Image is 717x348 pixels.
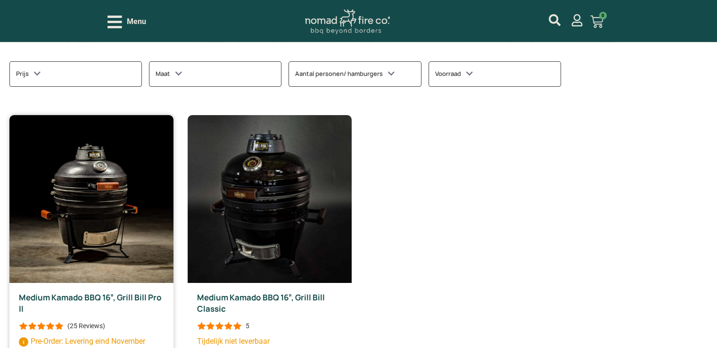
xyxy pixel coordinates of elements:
div: (25 Reviews) [67,321,105,331]
h3: Maat [156,68,182,80]
a: 0 [579,9,615,34]
a: mijn account [549,14,560,26]
h3: Aantal personen/ hamburgers [295,68,395,80]
p: Pre-Order: Levering eind November [19,336,164,347]
h3: Prijs [16,68,41,80]
img: Nomad Logo [305,9,390,34]
img: kamado bbq m grill bill classic 16 inch [188,115,352,283]
a: Medium Kamado BBQ 16″, Grill Bill Pro II [19,292,162,314]
a: mijn account [571,14,583,26]
img: medium kamado 16 inch - Grill Bill Pro 2 zijkant [9,115,173,283]
h3: Voorraad [435,68,473,80]
span: Menu [127,16,146,27]
div: Open/Close Menu [107,14,146,30]
div: 5 [246,321,249,331]
span: 0 [599,12,607,19]
p: Tijdelijk niet leverbaar [197,336,342,347]
a: Medium Kamado BBQ 16″, Grill Bill Classic [197,292,325,314]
